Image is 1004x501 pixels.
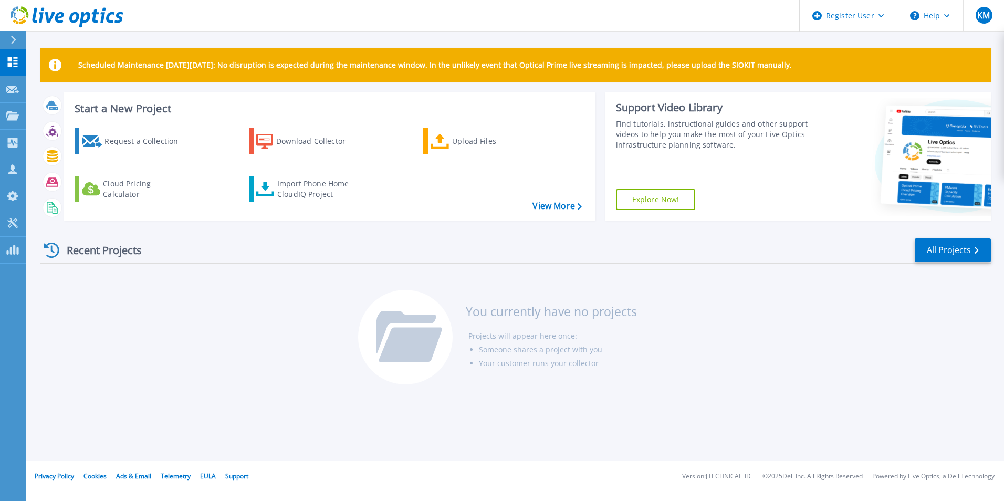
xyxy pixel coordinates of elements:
[161,472,191,481] a: Telemetry
[532,201,581,211] a: View More
[452,131,536,152] div: Upload Files
[479,343,637,357] li: Someone shares a project with you
[616,189,696,210] a: Explore Now!
[75,176,192,202] a: Cloud Pricing Calculator
[468,329,637,343] li: Projects will appear here once:
[35,472,74,481] a: Privacy Policy
[200,472,216,481] a: EULA
[977,11,990,19] span: KM
[616,101,812,114] div: Support Video Library
[75,128,192,154] a: Request a Collection
[762,473,863,480] li: © 2025 Dell Inc. All Rights Reserved
[225,472,248,481] a: Support
[78,61,792,69] p: Scheduled Maintenance [DATE][DATE]: No disruption is expected during the maintenance window. In t...
[682,473,753,480] li: Version: [TECHNICAL_ID]
[104,131,189,152] div: Request a Collection
[479,357,637,370] li: Your customer runs your collector
[915,238,991,262] a: All Projects
[249,128,366,154] a: Download Collector
[276,131,360,152] div: Download Collector
[116,472,151,481] a: Ads & Email
[423,128,540,154] a: Upload Files
[872,473,995,480] li: Powered by Live Optics, a Dell Technology
[616,119,812,150] div: Find tutorials, instructional guides and other support videos to help you make the most of your L...
[40,237,156,263] div: Recent Projects
[277,179,359,200] div: Import Phone Home CloudIQ Project
[466,306,637,317] h3: You currently have no projects
[75,103,581,114] h3: Start a New Project
[83,472,107,481] a: Cookies
[103,179,187,200] div: Cloud Pricing Calculator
